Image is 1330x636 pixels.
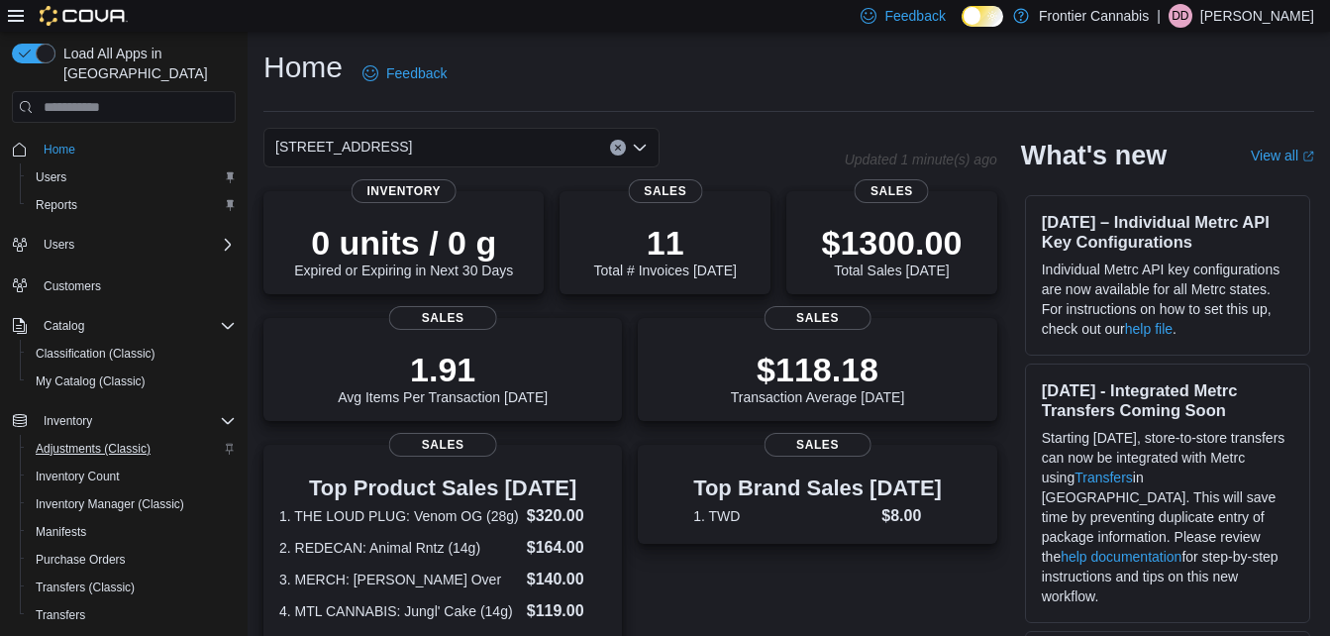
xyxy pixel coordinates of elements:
svg: External link [1302,151,1314,162]
span: My Catalog (Classic) [28,370,236,393]
span: Feedback [884,6,945,26]
h2: What's new [1021,140,1167,171]
dd: $119.00 [527,599,607,623]
dt: 3. MERCH: [PERSON_NAME] Over [279,570,519,589]
a: Classification (Classic) [28,342,163,366]
button: Manifests [20,518,244,546]
span: Home [36,137,236,161]
span: Inventory [36,409,236,433]
button: Clear input [610,140,626,156]
button: My Catalog (Classic) [20,368,244,395]
button: Inventory [36,409,100,433]
a: help documentation [1061,549,1181,565]
p: $118.18 [731,350,905,389]
a: View allExternal link [1251,148,1314,163]
span: Sales [389,433,497,457]
button: Users [36,233,82,257]
div: Expired or Expiring in Next 30 Days [294,223,513,278]
div: Avg Items Per Transaction [DATE] [338,350,548,405]
span: Sales [389,306,497,330]
span: Reports [28,193,236,217]
dt: 1. TWD [693,506,873,526]
p: Individual Metrc API key configurations are now available for all Metrc states. For instructions ... [1042,260,1293,339]
span: Inventory Count [28,465,236,488]
span: Transfers [36,607,85,623]
dt: 2. REDECAN: Animal Rntz (14g) [279,538,519,558]
span: Users [36,169,66,185]
p: 1.91 [338,350,548,389]
button: Open list of options [632,140,648,156]
p: 0 units / 0 g [294,223,513,263]
button: Inventory Manager (Classic) [20,490,244,518]
span: Customers [44,278,101,294]
a: Users [28,165,74,189]
button: Users [20,163,244,191]
span: Users [44,237,74,253]
button: Purchase Orders [20,546,244,574]
span: Home [44,142,75,158]
a: Reports [28,193,85,217]
h3: [DATE] - Integrated Metrc Transfers Coming Soon [1042,380,1293,420]
a: My Catalog (Classic) [28,370,153,393]
h3: Top Brand Sales [DATE] [693,477,942,500]
span: Transfers (Classic) [28,576,236,599]
span: My Catalog (Classic) [36,373,146,389]
h3: Top Product Sales [DATE] [279,477,606,500]
button: Users [4,231,244,259]
p: $1300.00 [821,223,962,263]
span: Transfers (Classic) [36,580,135,595]
button: Customers [4,270,244,299]
span: Sales [764,306,871,330]
span: Users [28,165,236,189]
h1: Home [263,48,343,87]
dt: 1. THE LOUD PLUG: Venom OG (28g) [279,506,519,526]
a: Adjustments (Classic) [28,437,158,461]
dd: $8.00 [881,504,942,528]
span: Manifests [28,520,236,544]
span: Purchase Orders [28,548,236,572]
span: Dark Mode [962,27,963,28]
span: Inventory [351,179,457,203]
button: Transfers (Classic) [20,574,244,601]
a: Inventory Manager (Classic) [28,492,192,516]
span: Classification (Classic) [36,346,155,362]
span: Transfers [28,603,236,627]
img: Cova [40,6,128,26]
span: Classification (Classic) [28,342,236,366]
span: DD [1172,4,1188,28]
span: Manifests [36,524,86,540]
a: Purchase Orders [28,548,134,572]
span: Catalog [36,314,236,338]
a: help file [1125,321,1173,337]
span: Sales [855,179,929,203]
span: Purchase Orders [36,552,126,568]
button: Inventory [4,407,244,435]
div: Total # Invoices [DATE] [594,223,737,278]
button: Home [4,135,244,163]
button: Classification (Classic) [20,340,244,368]
span: Inventory Manager (Classic) [36,496,184,512]
a: Manifests [28,520,94,544]
span: Feedback [386,63,447,83]
span: Catalog [44,318,84,334]
span: [STREET_ADDRESS] [275,135,412,159]
span: Customers [36,272,236,297]
span: Reports [36,197,77,213]
span: Adjustments (Classic) [36,441,151,457]
a: Customers [36,274,109,298]
dd: $140.00 [527,568,607,591]
span: Load All Apps in [GEOGRAPHIC_DATA] [55,44,236,83]
dd: $164.00 [527,536,607,560]
a: Feedback [355,53,455,93]
div: Transaction Average [DATE] [731,350,905,405]
dd: $320.00 [527,504,607,528]
span: Inventory Manager (Classic) [28,492,236,516]
a: Transfers (Classic) [28,576,143,599]
dt: 4. MTL CANNABIS: Jungl' Cake (14g) [279,601,519,621]
span: Users [36,233,236,257]
a: Transfers [28,603,93,627]
p: 11 [594,223,737,263]
span: Inventory Count [36,469,120,484]
button: Catalog [36,314,92,338]
div: Total Sales [DATE] [821,223,962,278]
